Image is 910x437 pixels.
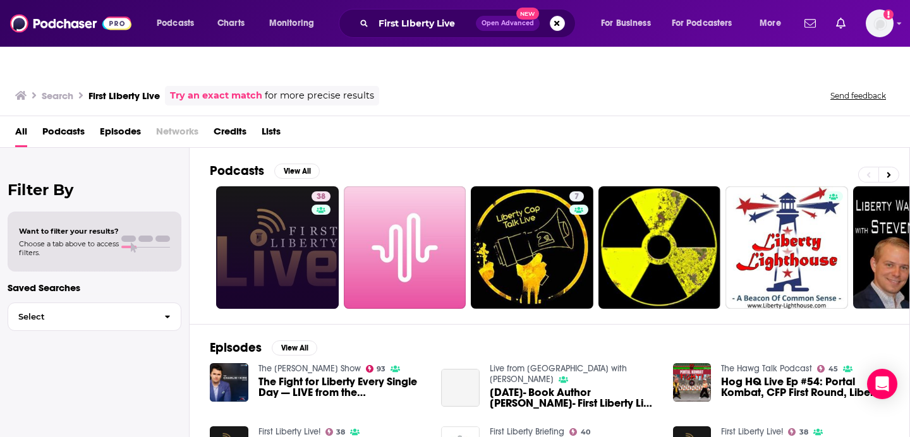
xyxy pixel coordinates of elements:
button: View All [272,340,317,356]
a: Lists [262,121,281,147]
h3: Search [42,90,73,102]
span: 45 [828,366,838,372]
button: open menu [751,13,797,33]
a: 45 [817,365,838,373]
a: The Hawg Talk Podcast [721,363,812,374]
span: for more precise results [265,88,374,103]
span: Select [8,313,154,321]
img: The Fight for Liberty Every Single Day — LIVE from the First Liberty Institute [210,363,248,402]
img: Hog HQ Live Ep #54: Portal Kombat, CFP First Round, Liberty Bowl, Razorback Basketball and More [673,363,712,402]
span: 38 [317,191,325,203]
a: 40 [569,428,590,436]
a: PodcastsView All [210,163,320,179]
span: Open Advanced [482,20,534,27]
span: More [760,15,781,32]
span: 7 [574,191,579,203]
a: First Liberty Live! [721,426,783,437]
span: Monitoring [269,15,314,32]
a: 38 [788,428,808,436]
span: 38 [336,429,345,435]
button: open menu [260,13,331,33]
a: Charts [209,13,252,33]
a: 7 [569,191,584,201]
h2: Filter By [8,181,181,199]
a: First Liberty Briefing [490,426,564,437]
span: 40 [581,429,590,435]
a: 93 [366,365,386,373]
span: For Business [601,15,651,32]
input: Search podcasts, credits, & more... [373,13,476,33]
span: Charts [217,15,245,32]
button: Select [8,302,181,331]
a: Hog HQ Live Ep #54: Portal Kombat, CFP First Round, Liberty Bowl, Razorback Basketball and More [721,376,889,398]
h3: First LIberty Live [88,90,160,102]
a: 38 [216,186,339,309]
span: New [516,8,539,20]
h2: Episodes [210,340,262,356]
a: Show notifications dropdown [799,13,821,34]
a: The Charlie Kirk Show [258,363,361,374]
a: All [15,121,27,147]
img: Podchaser - Follow, Share and Rate Podcasts [10,11,131,35]
span: Podcasts [157,15,194,32]
button: Send feedback [827,90,890,101]
div: Open Intercom Messenger [867,369,897,399]
a: 38 [312,191,331,201]
div: Search podcasts, credits, & more... [351,9,588,38]
img: User Profile [866,9,894,37]
a: First Liberty Live! [258,426,320,437]
a: The Fight for Liberty Every Single Day — LIVE from the First Liberty Institute [258,376,427,398]
button: open menu [148,13,210,33]
svg: Add a profile image [883,9,894,20]
a: EpisodesView All [210,340,317,356]
span: Choose a tab above to access filters. [19,239,119,257]
span: Logged in as FirstLiberty [866,9,894,37]
a: 7 [471,186,593,309]
a: Try an exact match [170,88,262,103]
a: 38 [325,428,346,436]
span: Want to filter your results? [19,227,119,236]
a: Wednesday, August 25- Book Author Joe Dallas- First Liberty Live attorney Christine Pratt [441,369,480,407]
h2: Podcasts [210,163,264,179]
span: 93 [377,366,385,372]
button: View All [274,164,320,179]
span: For Podcasters [672,15,732,32]
a: Live from Seattle with Tim Gaydos [490,363,627,385]
span: [DATE]- Book Author [PERSON_NAME]- First Liberty Live attorney [PERSON_NAME] [490,387,658,409]
a: Podcasts [42,121,85,147]
a: Wednesday, August 25- Book Author Joe Dallas- First Liberty Live attorney Christine Pratt [490,387,658,409]
button: Show profile menu [866,9,894,37]
button: open menu [664,13,751,33]
button: Open AdvancedNew [476,16,540,31]
button: open menu [592,13,667,33]
span: Networks [156,121,198,147]
a: Episodes [100,121,141,147]
span: 38 [799,429,808,435]
p: Saved Searches [8,282,181,294]
a: Show notifications dropdown [831,13,851,34]
a: Credits [214,121,246,147]
span: The Fight for Liberty Every Single Day — LIVE from the [GEOGRAPHIC_DATA][PERSON_NAME] [258,376,427,398]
